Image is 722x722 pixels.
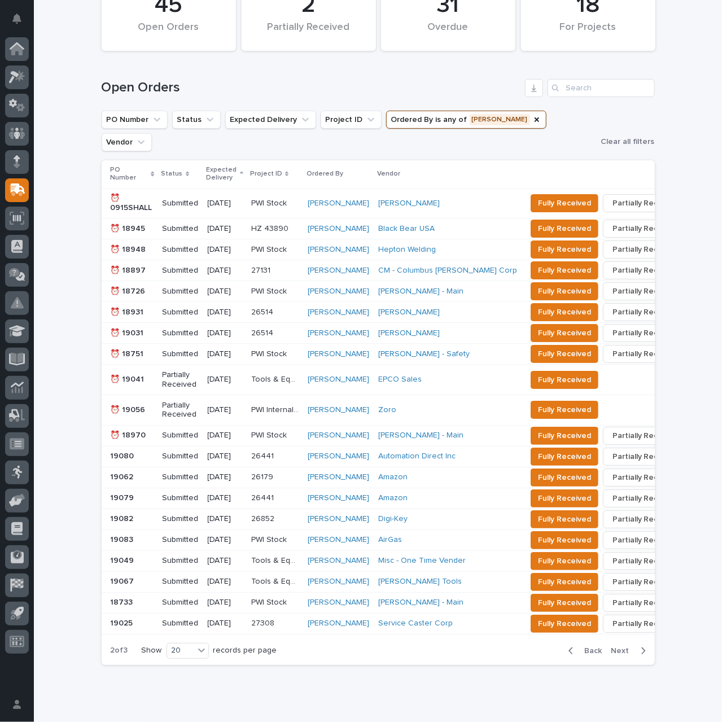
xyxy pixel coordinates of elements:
[607,646,655,656] button: Next
[111,577,154,587] p: 19067
[163,401,199,420] p: Partially Received
[102,467,706,488] tr: 19062Submitted[DATE]2617926179 [PERSON_NAME] Amazon Fully ReceivedPartially Received
[308,308,369,317] a: [PERSON_NAME]
[208,577,242,587] p: [DATE]
[378,308,440,317] a: [PERSON_NAME]
[612,305,679,319] span: Partially Received
[308,329,369,338] a: [PERSON_NAME]
[548,79,655,97] input: Search
[208,329,242,338] p: [DATE]
[378,514,408,524] a: Digi-Key
[111,164,148,185] p: PO Number
[538,264,591,277] span: Fully Received
[378,405,396,415] a: Zoro
[111,349,154,359] p: ⏰ 18751
[538,554,591,568] span: Fully Received
[208,619,242,628] p: [DATE]
[378,493,408,503] a: Amazon
[378,452,456,461] a: Automation Direct Inc
[538,450,591,463] span: Fully Received
[308,577,369,587] a: [PERSON_NAME]
[102,530,706,550] tr: 19083Submitted[DATE]PWI StockPWI Stock [PERSON_NAME] AirGas Fully ReceivedPartially Received
[538,596,591,610] span: Fully Received
[163,287,199,296] p: Submitted
[251,403,301,415] p: PWI Internal Use
[163,556,199,566] p: Submitted
[251,326,275,338] p: 26514
[208,431,242,440] p: [DATE]
[612,533,679,547] span: Partially Received
[102,323,706,344] tr: ⏰ 19031Submitted[DATE]2651426514 [PERSON_NAME] [PERSON_NAME] Fully ReceivedPartially Received
[102,592,706,613] tr: 18733Submitted[DATE]PWI StockPWI Stock [PERSON_NAME] [PERSON_NAME] - Main Fully ReceivedPartially...
[603,510,688,528] button: Partially Received
[14,14,29,32] div: Notifications
[102,239,706,260] tr: ⏰ 18948Submitted[DATE]PWI StockPWI Stock [PERSON_NAME] Hepton Welding Fully ReceivedPartially Rec...
[603,573,688,591] button: Partially Received
[538,305,591,319] span: Fully Received
[111,245,154,255] p: ⏰ 18948
[163,329,199,338] p: Submitted
[207,164,237,185] p: Expected Delivery
[251,533,289,545] p: PWI Stock
[603,194,688,212] button: Partially Received
[378,266,517,275] a: CM - Columbus [PERSON_NAME] Corp
[163,493,199,503] p: Submitted
[142,646,162,655] p: Show
[102,80,520,96] h1: Open Orders
[378,577,462,587] a: [PERSON_NAME] Tools
[102,302,706,323] tr: ⏰ 18931Submitted[DATE]2651426514 [PERSON_NAME] [PERSON_NAME] Fully ReceivedPartially Received
[612,513,679,526] span: Partially Received
[208,199,242,208] p: [DATE]
[251,470,275,482] p: 26179
[163,349,199,359] p: Submitted
[531,303,598,321] button: Fully Received
[251,596,289,607] p: PWI Stock
[163,308,199,317] p: Submitted
[163,472,199,482] p: Submitted
[102,218,706,239] tr: ⏰ 18945Submitted[DATE]HZ 43890HZ 43890 [PERSON_NAME] Black Bear USA Fully ReceivedPartially Received
[5,7,29,30] button: Notifications
[308,375,369,384] a: [PERSON_NAME]
[161,168,183,180] p: Status
[538,222,591,235] span: Fully Received
[251,616,277,628] p: 27308
[531,469,598,487] button: Fully Received
[213,646,277,655] p: records per page
[308,535,369,545] a: [PERSON_NAME]
[531,371,598,389] button: Fully Received
[603,615,688,633] button: Partially Received
[612,596,679,610] span: Partially Received
[538,347,591,361] span: Fully Received
[308,349,369,359] a: [PERSON_NAME]
[612,243,679,256] span: Partially Received
[308,199,369,208] a: [PERSON_NAME]
[308,556,369,566] a: [PERSON_NAME]
[531,324,598,342] button: Fully Received
[251,373,301,384] p: Tools & Equipment
[378,245,436,255] a: Hepton Welding
[102,637,137,664] p: 2 of 3
[121,20,217,44] div: Open Orders
[538,533,591,547] span: Fully Received
[111,598,154,607] p: 18733
[603,282,688,300] button: Partially Received
[603,324,688,342] button: Partially Received
[603,345,688,363] button: Partially Received
[102,613,706,634] tr: 19025Submitted[DATE]2730827308 [PERSON_NAME] Service Caster Corp Fully ReceivedPartially Received
[531,194,598,212] button: Fully Received
[111,224,154,234] p: ⏰ 18945
[531,345,598,363] button: Fully Received
[603,552,688,570] button: Partially Received
[538,471,591,484] span: Fully Received
[378,329,440,338] a: [PERSON_NAME]
[208,452,242,461] p: [DATE]
[163,266,199,275] p: Submitted
[111,375,154,384] p: ⏰ 19041
[102,133,152,151] button: Vendor
[538,429,591,443] span: Fully Received
[208,266,242,275] p: [DATE]
[251,347,289,359] p: PWI Stock
[538,373,591,387] span: Fully Received
[251,491,276,503] p: 26441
